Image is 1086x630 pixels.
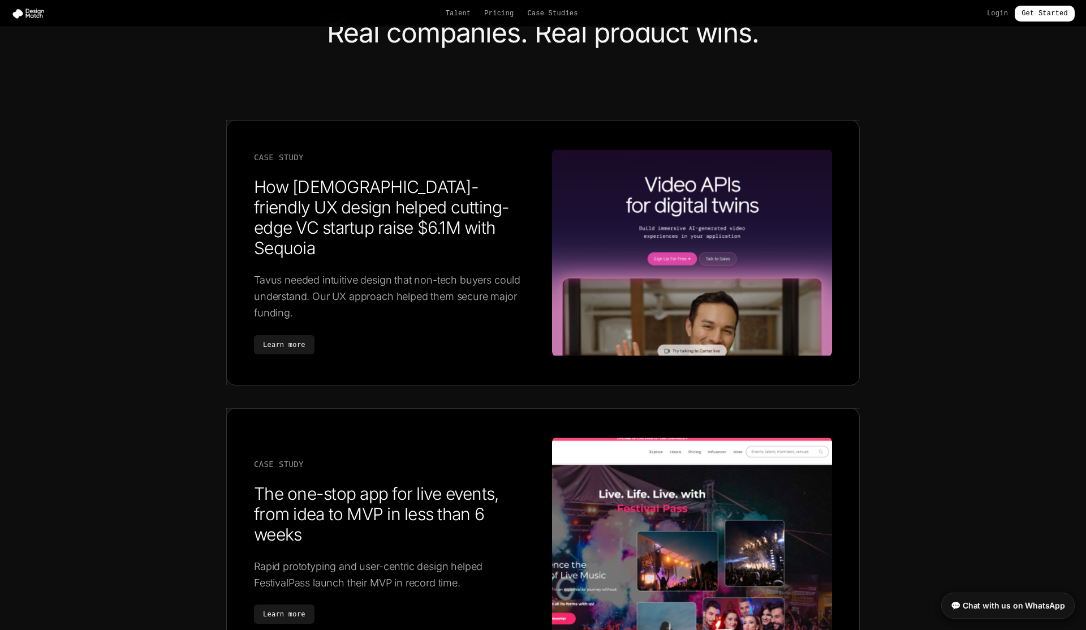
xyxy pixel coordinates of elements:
[254,605,314,624] a: Learn more
[226,19,860,46] h2: Real companies. Real product wins.
[446,9,471,18] a: Talent
[254,335,314,354] a: Learn more
[1015,6,1075,22] a: Get Started
[254,483,534,545] h3: The one-stop app for live events, from idea to MVP in less than 6 weeks
[552,148,832,358] img: How 5-year-old-friendly UX design helped cutting-edge VC startup raise $6.1M with Sequoia
[254,177,534,258] h3: How [DEMOGRAPHIC_DATA]-friendly UX design helped cutting-edge VC startup raise $6.1M with Sequoia
[254,558,534,592] p: Rapid prototyping and user-centric design helped FestivalPass launch their MVP in record time.
[484,9,514,18] a: Pricing
[987,9,1008,18] a: Login
[254,152,534,163] div: Case Study
[254,272,534,322] p: Tavus needed intuitive design that non-tech buyers could understand. Our UX approach helped them ...
[941,593,1075,619] a: 💬 Chat with us on WhatsApp
[11,8,50,19] img: Design Match
[527,9,578,18] a: Case Studies
[254,458,534,470] div: Case Study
